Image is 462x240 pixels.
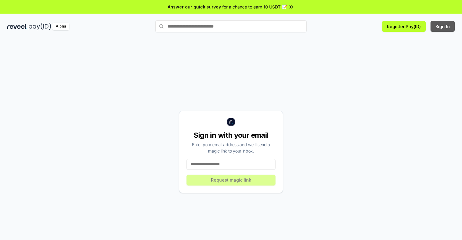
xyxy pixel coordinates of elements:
[222,4,287,10] span: for a chance to earn 10 USDT 📝
[186,141,276,154] div: Enter your email address and we’ll send a magic link to your inbox.
[227,118,235,126] img: logo_small
[52,23,69,30] div: Alpha
[186,130,276,140] div: Sign in with your email
[382,21,426,32] button: Register Pay(ID)
[29,23,51,30] img: pay_id
[168,4,221,10] span: Answer our quick survey
[7,23,28,30] img: reveel_dark
[431,21,455,32] button: Sign In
